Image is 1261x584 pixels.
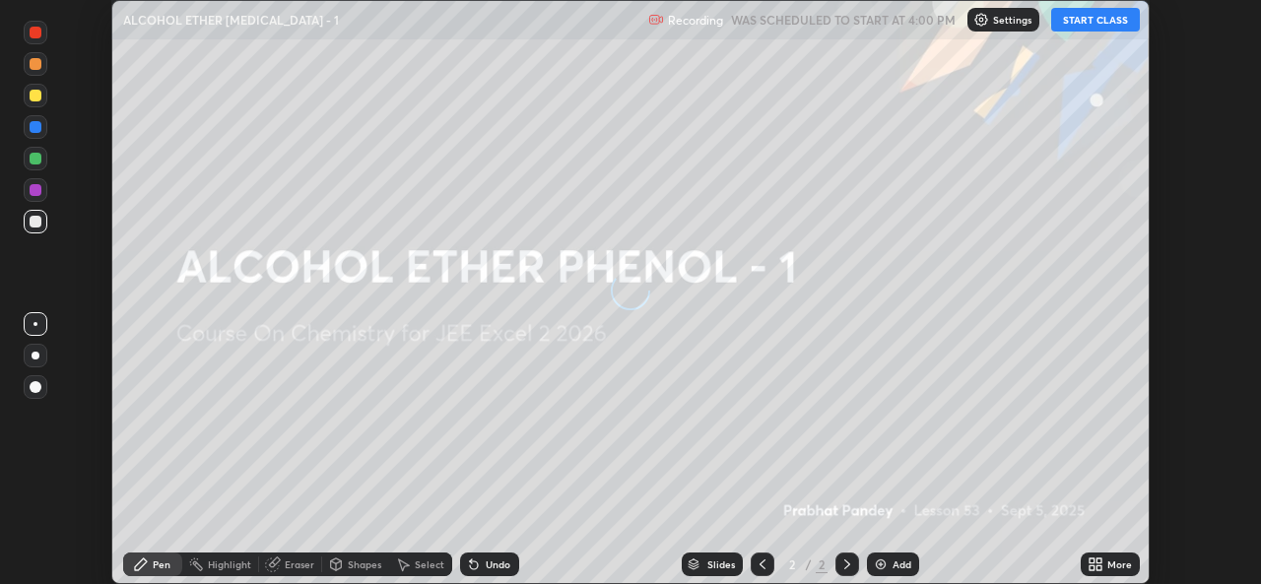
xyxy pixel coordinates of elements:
div: Highlight [208,559,251,569]
div: Pen [153,559,170,569]
div: Undo [486,559,510,569]
div: 2 [782,558,802,570]
img: class-settings-icons [973,12,989,28]
img: add-slide-button [873,556,889,572]
p: Recording [668,13,723,28]
p: ALCOHOL ETHER [MEDICAL_DATA] - 1 [123,12,339,28]
div: Add [893,559,911,569]
div: Eraser [285,559,314,569]
img: recording.375f2c34.svg [648,12,664,28]
div: 2 [816,555,828,573]
h5: WAS SCHEDULED TO START AT 4:00 PM [731,11,956,29]
div: Slides [707,559,735,569]
div: Select [415,559,444,569]
div: Shapes [348,559,381,569]
button: START CLASS [1051,8,1140,32]
p: Settings [993,15,1031,25]
div: More [1107,559,1132,569]
div: / [806,558,812,570]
